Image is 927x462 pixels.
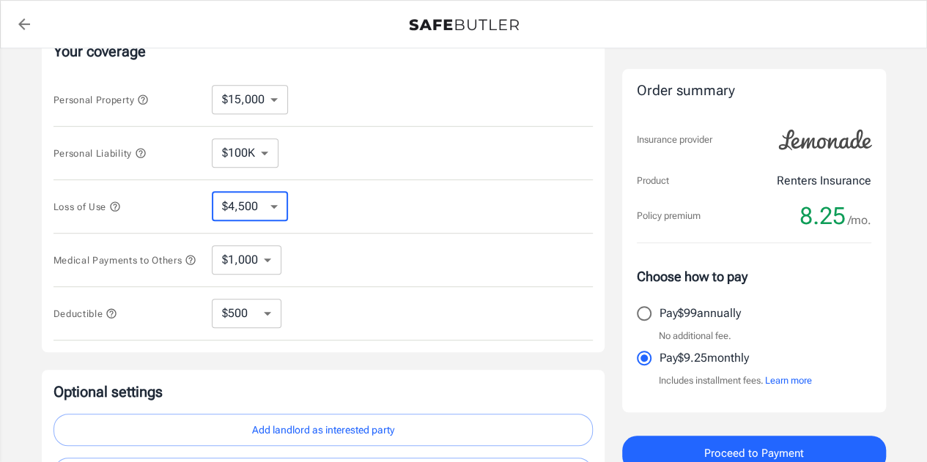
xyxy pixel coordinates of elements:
[770,119,880,160] img: Lemonade
[53,305,118,322] button: Deductible
[637,267,871,286] p: Choose how to pay
[637,209,701,223] p: Policy premium
[53,414,593,447] button: Add landlord as interested party
[53,148,147,159] span: Personal Liability
[10,10,39,39] a: back to quotes
[53,255,197,266] span: Medical Payments to Others
[53,308,118,319] span: Deductible
[53,201,121,212] span: Loss of Use
[637,81,871,102] div: Order summary
[799,201,846,231] span: 8.25
[848,210,871,231] span: /mo.
[53,41,593,62] p: Your coverage
[53,198,121,215] button: Loss of Use
[660,305,741,322] p: Pay $99 annually
[53,251,197,269] button: Medical Payments to Others
[660,349,749,367] p: Pay $9.25 monthly
[659,329,731,343] p: No additional fee.
[637,174,669,188] p: Product
[53,91,149,108] button: Personal Property
[53,381,593,402] p: Optional settings
[659,373,812,388] p: Includes installment fees.
[53,144,147,162] button: Personal Liability
[777,172,871,190] p: Renters Insurance
[765,373,812,388] button: Learn more
[53,94,149,105] span: Personal Property
[409,19,519,31] img: Back to quotes
[637,133,712,147] p: Insurance provider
